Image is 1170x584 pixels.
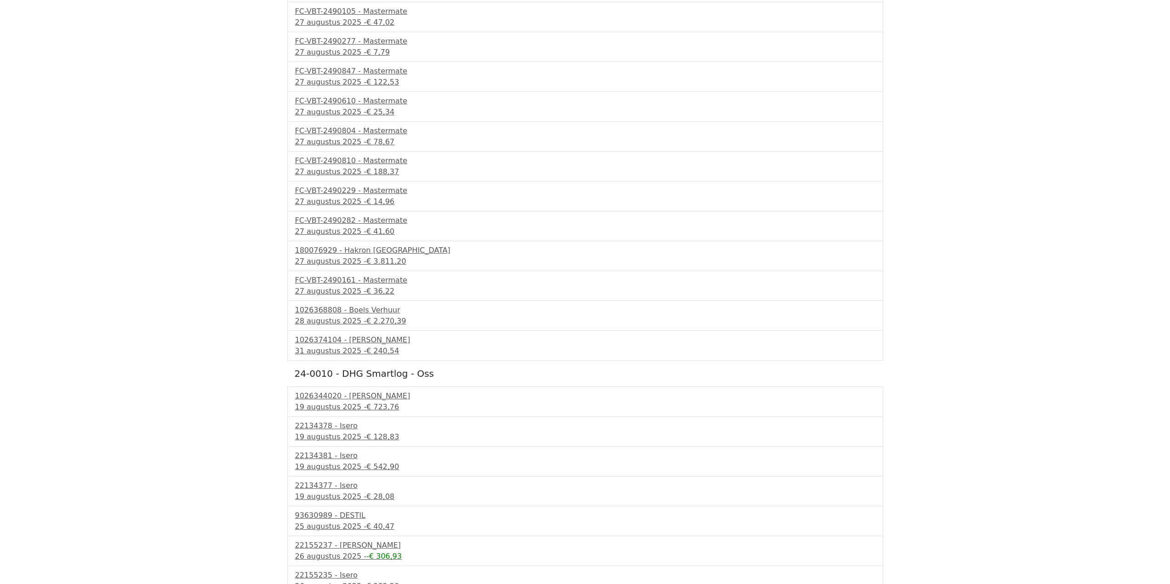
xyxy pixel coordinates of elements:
span: € 7,79 [366,48,390,57]
a: 1026344020 - [PERSON_NAME]19 augustus 2025 -€ 723,76 [295,391,875,413]
a: FC-VBT-2490229 - Mastermate27 augustus 2025 -€ 14,96 [295,185,875,207]
a: FC-VBT-2490105 - Mastermate27 augustus 2025 -€ 47,02 [295,6,875,28]
a: 22155237 - [PERSON_NAME]26 augustus 2025 --€ 306,93 [295,540,875,562]
div: FC-VBT-2490282 - Mastermate [295,215,875,226]
div: 25 augustus 2025 - [295,521,875,532]
span: € 3.811,20 [366,257,406,266]
div: 27 augustus 2025 - [295,107,875,118]
div: FC-VBT-2490161 - Mastermate [295,275,875,286]
div: 27 augustus 2025 - [295,196,875,207]
div: 31 augustus 2025 - [295,346,875,357]
a: 93630989 - DESTIL25 augustus 2025 -€ 40,47 [295,510,875,532]
div: 27 augustus 2025 - [295,256,875,267]
span: € 188,37 [366,167,399,176]
a: 1026374104 - [PERSON_NAME]31 augustus 2025 -€ 240,54 [295,335,875,357]
span: € 78,67 [366,137,394,146]
div: 22134377 - Isero [295,480,875,491]
div: 19 augustus 2025 - [295,402,875,413]
div: FC-VBT-2490804 - Mastermate [295,125,875,136]
div: FC-VBT-2490847 - Mastermate [295,66,875,77]
div: 22155235 - Isero [295,570,875,581]
span: € 240,54 [366,346,399,355]
div: 19 augustus 2025 - [295,461,875,472]
a: FC-VBT-2490610 - Mastermate27 augustus 2025 -€ 25,34 [295,96,875,118]
div: FC-VBT-2490610 - Mastermate [295,96,875,107]
a: 180076929 - Hakron [GEOGRAPHIC_DATA]27 augustus 2025 -€ 3.811,20 [295,245,875,267]
div: 26 augustus 2025 - [295,551,875,562]
span: € 25,34 [366,108,394,116]
div: FC-VBT-2490810 - Mastermate [295,155,875,166]
div: 28 augustus 2025 - [295,316,875,327]
h5: 24-0010 - DHG Smartlog - Oss [295,368,876,379]
div: 19 augustus 2025 - [295,491,875,502]
span: € 40,47 [366,522,394,531]
span: € 47,02 [366,18,394,27]
div: 27 augustus 2025 - [295,226,875,237]
a: 22134381 - Isero19 augustus 2025 -€ 542,90 [295,450,875,472]
span: € 542,90 [366,462,399,471]
a: FC-VBT-2490277 - Mastermate27 augustus 2025 -€ 7,79 [295,36,875,58]
div: 1026368808 - Boels Verhuur [295,305,875,316]
div: 22134378 - Isero [295,420,875,431]
a: FC-VBT-2490161 - Mastermate27 augustus 2025 -€ 36,22 [295,275,875,297]
div: 1026374104 - [PERSON_NAME] [295,335,875,346]
a: FC-VBT-2490804 - Mastermate27 augustus 2025 -€ 78,67 [295,125,875,147]
span: € 41,60 [366,227,394,236]
div: 93630989 - DESTIL [295,510,875,521]
a: 22134378 - Isero19 augustus 2025 -€ 128,83 [295,420,875,442]
div: 27 augustus 2025 - [295,17,875,28]
span: -€ 306,93 [366,552,402,561]
span: € 122,53 [366,78,399,86]
span: € 28,08 [366,492,394,501]
a: 22134377 - Isero19 augustus 2025 -€ 28,08 [295,480,875,502]
div: 27 augustus 2025 - [295,47,875,58]
div: 27 augustus 2025 - [295,77,875,88]
a: FC-VBT-2490847 - Mastermate27 augustus 2025 -€ 122,53 [295,66,875,88]
div: 180076929 - Hakron [GEOGRAPHIC_DATA] [295,245,875,256]
div: FC-VBT-2490229 - Mastermate [295,185,875,196]
div: FC-VBT-2490277 - Mastermate [295,36,875,47]
div: 22134381 - Isero [295,450,875,461]
span: € 2.270,39 [366,317,406,325]
span: € 723,76 [366,403,399,411]
div: 22155237 - [PERSON_NAME] [295,540,875,551]
div: 27 augustus 2025 - [295,286,875,297]
div: FC-VBT-2490105 - Mastermate [295,6,875,17]
div: 27 augustus 2025 - [295,136,875,147]
a: 1026368808 - Boels Verhuur28 augustus 2025 -€ 2.270,39 [295,305,875,327]
span: € 36,22 [366,287,394,295]
div: 1026344020 - [PERSON_NAME] [295,391,875,402]
div: 19 augustus 2025 - [295,431,875,442]
span: € 128,83 [366,432,399,441]
a: FC-VBT-2490282 - Mastermate27 augustus 2025 -€ 41,60 [295,215,875,237]
a: FC-VBT-2490810 - Mastermate27 augustus 2025 -€ 188,37 [295,155,875,177]
span: € 14,96 [366,197,394,206]
div: 27 augustus 2025 - [295,166,875,177]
